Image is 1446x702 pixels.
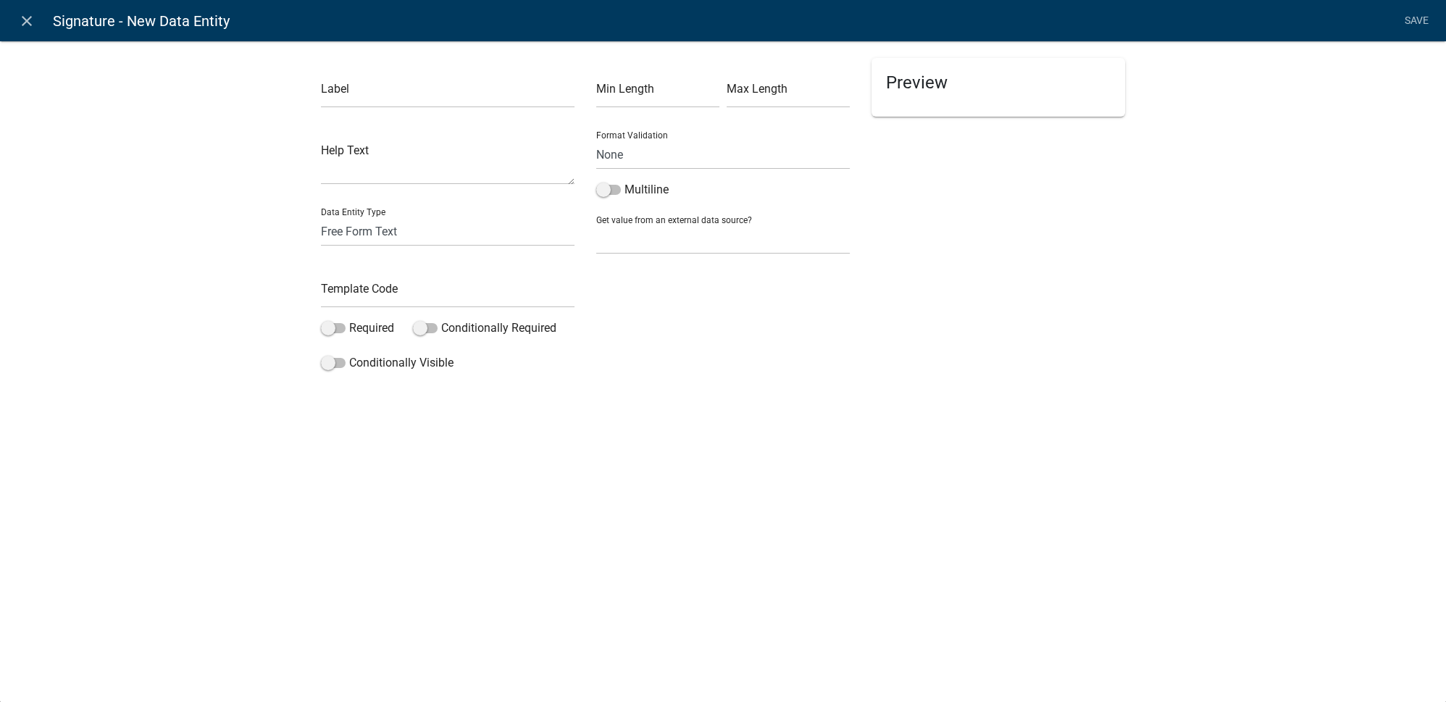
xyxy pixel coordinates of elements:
[413,319,556,337] label: Conditionally Required
[886,72,1111,93] h5: Preview
[53,7,230,35] span: Signature - New Data Entity
[596,181,669,199] label: Multiline
[18,12,35,30] i: close
[321,354,454,372] label: Conditionally Visible
[321,319,394,337] label: Required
